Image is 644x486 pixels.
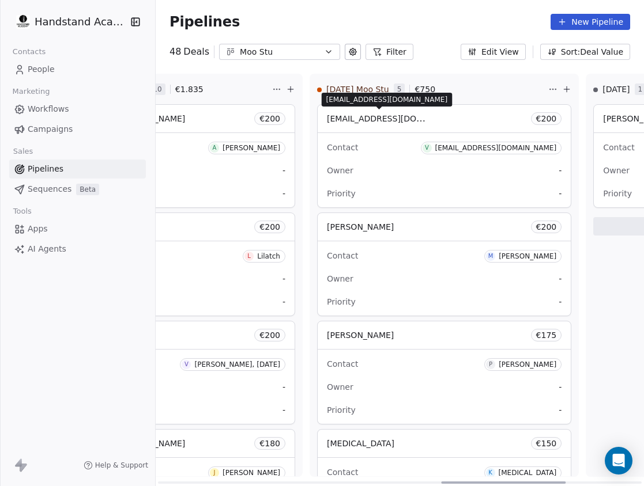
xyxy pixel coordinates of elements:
div: [PERSON_NAME]€175ContactP[PERSON_NAME]Owner-Priority- [317,321,571,424]
span: - [283,273,285,284]
div: K [488,468,492,477]
div: J [213,468,215,477]
span: Priority [327,189,356,198]
button: New Pipeline [551,14,630,30]
span: Contacts [7,43,51,60]
div: Lilatch [257,252,280,260]
div: [PERSON_NAME] [499,360,556,369]
div: M [488,252,494,261]
span: - [283,296,285,307]
span: Contact [327,468,358,477]
div: [EMAIL_ADDRESS][DOMAIN_NAME]€200ContactV[EMAIL_ADDRESS][DOMAIN_NAME]Owner-Priority- [317,104,571,208]
div: A [212,143,216,153]
div: [EMAIL_ADDRESS][DOMAIN_NAME] [435,144,557,152]
span: € 200 [259,113,280,124]
span: 5 [394,83,405,95]
span: - [559,165,562,176]
div: L [247,252,251,261]
a: Help & Support [84,461,148,470]
div: [DATE] Moo Stu5€750 [317,74,546,104]
div: V [184,360,189,369]
span: - [283,165,285,176]
span: Apps [28,223,48,235]
div: V [425,143,429,153]
span: € 175 [536,329,557,341]
div: [PERSON_NAME] [223,469,280,477]
button: Sort: Deal Value [540,44,630,60]
span: - [283,381,285,393]
span: Help & Support [95,461,148,470]
span: Owner [327,274,353,283]
div: [PERSON_NAME]€200ContactM[PERSON_NAME]Owner-Priority- [317,212,571,316]
img: HDA%20Logo%20faded%20lines%20black.png [16,15,30,29]
div: [MEDICAL_DATA] [499,469,557,477]
span: People [28,63,55,75]
span: Beta [76,184,99,195]
a: Workflows [9,100,146,119]
span: - [559,273,562,284]
span: 10 [149,83,165,95]
span: € 180 [259,438,280,449]
span: € 200 [259,221,280,233]
span: Workflows [28,103,69,115]
span: [DATE] Moo Stu [326,83,389,95]
div: €200V[PERSON_NAME], [DATE]-- [108,321,295,424]
span: - [559,381,562,393]
span: [PERSON_NAME] [327,331,394,340]
div: [PERSON_NAME] [499,252,556,260]
span: - [559,404,562,416]
span: € 1.835 [175,83,204,95]
a: AI Agents [9,240,146,259]
span: [DATE] [602,83,630,95]
span: Priority [603,189,632,198]
span: Sequences [28,183,71,195]
span: [EMAIL_ADDRESS][DOMAIN_NAME] [326,95,448,104]
div: P [489,360,492,369]
span: Sales [8,143,38,160]
span: - [559,188,562,199]
div: [PERSON_NAME] [223,144,280,152]
span: Pipelines [28,163,63,175]
span: Deals [183,45,209,59]
span: € 150 [536,438,557,449]
a: SequencesBeta [9,180,146,199]
div: Moo Stu [240,46,319,58]
span: Owner [327,382,353,392]
span: Priority [327,405,356,415]
div: 10€1.835 [108,74,270,104]
span: € 200 [536,113,557,124]
a: Pipelines [9,160,146,179]
span: Contact [327,359,358,369]
div: Open Intercom Messenger [605,447,632,474]
span: Contact [327,143,358,152]
span: Contact [603,143,634,152]
div: [PERSON_NAME]€200A[PERSON_NAME]-- [108,104,295,208]
div: 48 [170,45,209,59]
span: [EMAIL_ADDRESS][DOMAIN_NAME] [327,113,468,124]
span: Pipelines [170,14,240,30]
span: € 200 [259,329,280,341]
div: €200LLilatch-- [108,212,295,316]
span: Contact [327,251,358,260]
div: [PERSON_NAME], [DATE] [194,360,280,369]
a: Apps [9,219,146,238]
span: AI Agents [28,243,66,255]
span: - [283,404,285,416]
span: [PERSON_NAME] [327,222,394,231]
span: - [559,296,562,307]
span: Marketing [7,83,55,100]
span: [MEDICAL_DATA] [327,439,394,448]
button: Handstand Academy [14,12,123,32]
span: € 200 [536,221,557,233]
span: Handstand Academy [35,14,127,29]
span: Campaigns [28,123,73,135]
span: Priority [327,297,356,306]
span: Tools [8,203,36,220]
span: Owner [603,166,630,175]
span: € 750 [415,83,435,95]
span: Owner [327,166,353,175]
button: Filter [366,44,413,60]
a: Campaigns [9,120,146,139]
span: - [283,188,285,199]
a: People [9,60,146,79]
